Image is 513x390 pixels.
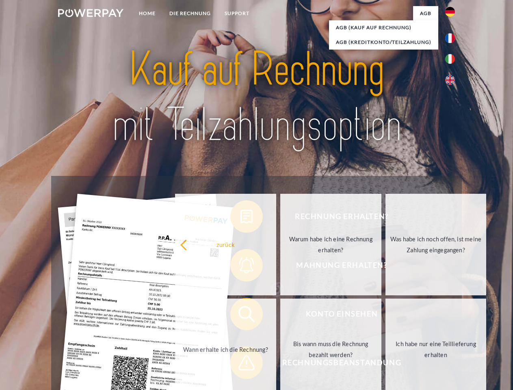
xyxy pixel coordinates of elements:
img: de [445,7,455,17]
a: AGB (Kauf auf Rechnung) [329,20,438,35]
img: fr [445,33,455,43]
a: AGB (Kreditkonto/Teilzahlung) [329,35,438,50]
div: Ich habe nur eine Teillieferung erhalten [390,338,482,360]
img: en [445,75,455,85]
a: Home [132,6,162,21]
a: SUPPORT [218,6,256,21]
div: Warum habe ich eine Rechnung erhalten? [285,234,377,256]
a: agb [413,6,438,21]
div: zurück [180,239,271,250]
a: DIE RECHNUNG [162,6,218,21]
div: Bis wann muss die Rechnung bezahlt werden? [285,338,377,360]
img: logo-powerpay-white.svg [58,9,123,17]
img: title-powerpay_de.svg [78,39,435,156]
a: Was habe ich noch offen, ist meine Zahlung eingegangen? [385,194,487,295]
img: it [445,54,455,64]
div: Was habe ich noch offen, ist meine Zahlung eingegangen? [390,234,482,256]
div: Wann erhalte ich die Rechnung? [180,344,271,355]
